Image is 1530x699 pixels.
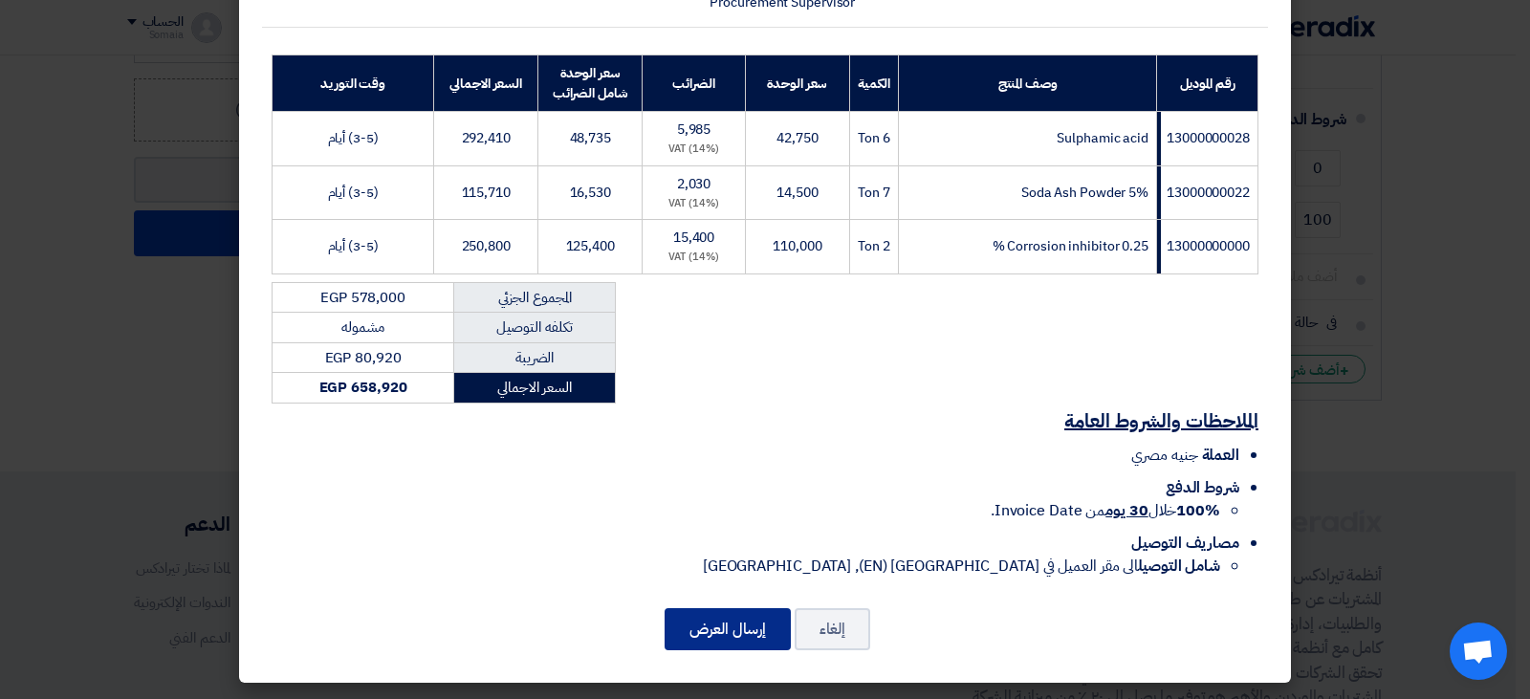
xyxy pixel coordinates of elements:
[776,128,818,148] span: 42,750
[776,183,818,203] span: 14,500
[991,499,1220,522] span: خلال من Invoice Date.
[665,608,791,650] button: إرسال العرض
[1157,165,1258,220] td: 13000000022
[1202,444,1239,467] span: العملة
[462,183,511,203] span: 115,710
[273,282,454,313] td: EGP 578,000
[858,128,890,148] span: 6 Ton
[1157,112,1258,166] td: 13000000028
[858,236,890,256] span: 2 Ton
[462,236,511,256] span: 250,800
[1176,499,1220,522] strong: 100%
[566,236,615,256] span: 125,400
[899,55,1157,112] th: وصف المنتج
[570,128,611,148] span: 48,735
[273,55,434,112] th: وقت التوريد
[795,608,870,650] button: إلغاء
[538,55,643,112] th: سعر الوحدة شامل الضرائب
[1131,444,1197,467] span: جنيه مصري
[341,317,383,338] span: مشموله
[858,183,890,203] span: 7 Ton
[454,373,616,404] td: السعر الاجمالي
[1064,406,1258,435] u: الملاحظات والشروط العامة
[462,128,511,148] span: 292,410
[328,236,379,256] span: (3-5) أيام
[1057,128,1148,148] span: Sulphamic acid
[650,142,737,158] div: (14%) VAT
[677,120,711,140] span: 5,985
[325,347,402,368] span: EGP 80,920
[319,377,407,398] strong: EGP 658,920
[745,55,849,112] th: سعر الوحدة
[454,282,616,313] td: المجموع الجزئي
[650,250,737,266] div: (14%) VAT
[1166,476,1239,499] span: شروط الدفع
[673,228,714,248] span: 15,400
[434,55,538,112] th: السعر الاجمالي
[773,236,821,256] span: 110,000
[650,196,737,212] div: (14%) VAT
[1157,55,1258,112] th: رقم الموديل
[993,236,1148,256] span: Corrosion inhibitor 0.25 %
[1131,532,1239,555] span: مصاريف التوصيل
[328,183,379,203] span: (3-5) أيام
[1450,623,1507,680] a: دردشة مفتوحة
[677,174,711,194] span: 2,030
[1021,183,1148,203] span: Soda Ash Powder 5%
[454,313,616,343] td: تكلفه التوصيل
[643,55,746,112] th: الضرائب
[570,183,611,203] span: 16,530
[1105,499,1147,522] u: 30 يوم
[328,128,379,148] span: (3-5) أيام
[454,342,616,373] td: الضريبة
[849,55,898,112] th: الكمية
[1138,555,1220,578] strong: شامل التوصيل
[1157,220,1258,274] td: 13000000000
[272,555,1220,578] li: الى مقر العميل في [GEOGRAPHIC_DATA] (EN), [GEOGRAPHIC_DATA]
